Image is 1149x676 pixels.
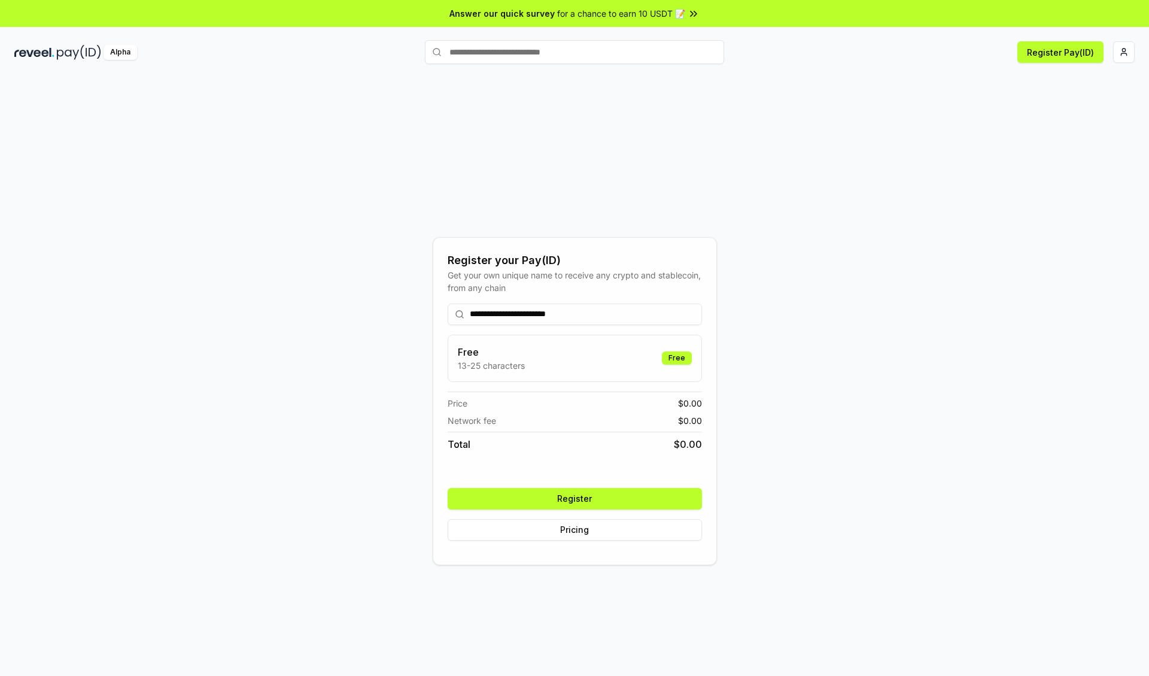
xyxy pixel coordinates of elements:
[104,45,137,60] div: Alpha
[448,397,467,410] span: Price
[449,7,555,20] span: Answer our quick survey
[678,397,702,410] span: $ 0.00
[674,437,702,451] span: $ 0.00
[1017,41,1104,63] button: Register Pay(ID)
[662,351,692,365] div: Free
[557,7,685,20] span: for a chance to earn 10 USDT 📝
[448,252,702,269] div: Register your Pay(ID)
[458,345,525,359] h3: Free
[448,414,496,427] span: Network fee
[448,437,470,451] span: Total
[57,45,101,60] img: pay_id
[678,414,702,427] span: $ 0.00
[448,269,702,294] div: Get your own unique name to receive any crypto and stablecoin, from any chain
[448,488,702,510] button: Register
[14,45,54,60] img: reveel_dark
[458,359,525,372] p: 13-25 characters
[448,519,702,541] button: Pricing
